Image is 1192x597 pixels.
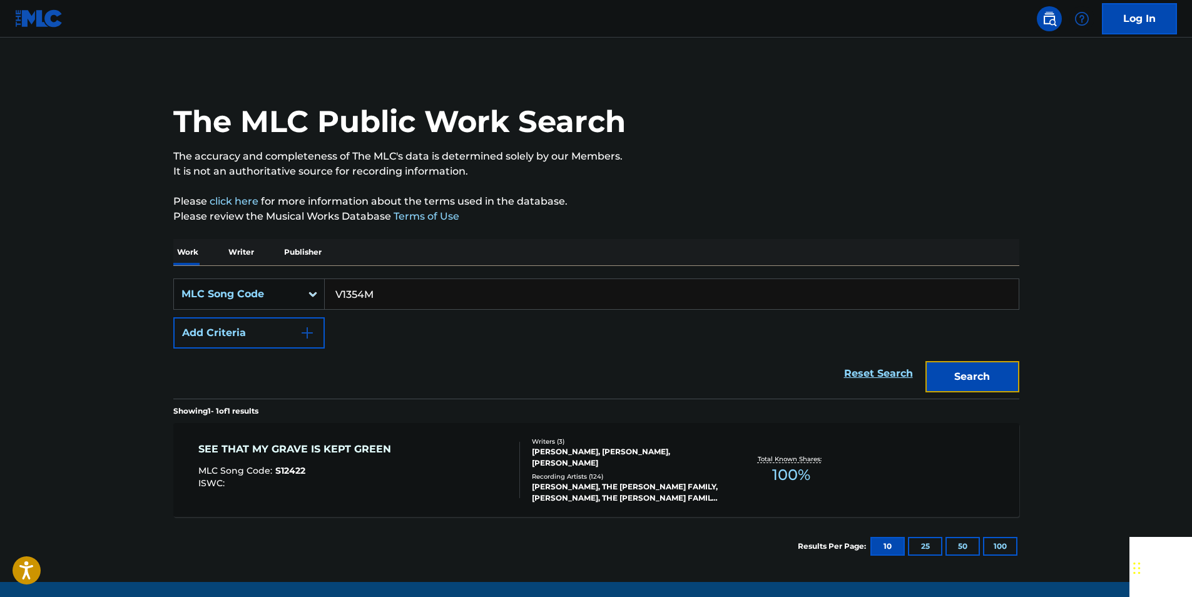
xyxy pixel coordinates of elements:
[532,472,721,481] div: Recording Artists ( 124 )
[173,239,202,265] p: Work
[173,209,1019,224] p: Please review the Musical Works Database
[772,464,810,486] span: 100 %
[532,481,721,504] div: [PERSON_NAME], THE [PERSON_NAME] FAMILY, [PERSON_NAME], THE [PERSON_NAME] FAMILY, DINNER & INSTRU...
[198,477,228,489] span: ISWC :
[758,454,825,464] p: Total Known Shares:
[198,465,275,476] span: MLC Song Code :
[225,239,258,265] p: Writer
[1037,6,1062,31] a: Public Search
[983,537,1017,556] button: 100
[532,437,721,446] div: Writers ( 3 )
[925,361,1019,392] button: Search
[391,210,459,222] a: Terms of Use
[280,239,325,265] p: Publisher
[173,317,325,349] button: Add Criteria
[300,325,315,340] img: 9d2ae6d4665cec9f34b9.svg
[173,149,1019,164] p: The accuracy and completeness of The MLC's data is determined solely by our Members.
[198,442,397,457] div: SEE THAT MY GRAVE IS KEPT GREEN
[275,465,305,476] span: S12422
[181,287,294,302] div: MLC Song Code
[1129,537,1192,597] iframe: Chat Widget
[838,360,919,387] a: Reset Search
[173,103,626,140] h1: The MLC Public Work Search
[15,9,63,28] img: MLC Logo
[945,537,980,556] button: 50
[173,194,1019,209] p: Please for more information about the terms used in the database.
[532,446,721,469] div: [PERSON_NAME], [PERSON_NAME], [PERSON_NAME]
[1102,3,1177,34] a: Log In
[1074,11,1089,26] img: help
[173,423,1019,517] a: SEE THAT MY GRAVE IS KEPT GREENMLC Song Code:S12422ISWC:Writers (3)[PERSON_NAME], [PERSON_NAME], ...
[173,278,1019,399] form: Search Form
[870,537,905,556] button: 10
[908,537,942,556] button: 25
[1042,11,1057,26] img: search
[173,406,258,417] p: Showing 1 - 1 of 1 results
[1133,549,1141,587] div: Drag
[1069,6,1094,31] div: Help
[798,541,869,552] p: Results Per Page:
[210,195,258,207] a: click here
[173,164,1019,179] p: It is not an authoritative source for recording information.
